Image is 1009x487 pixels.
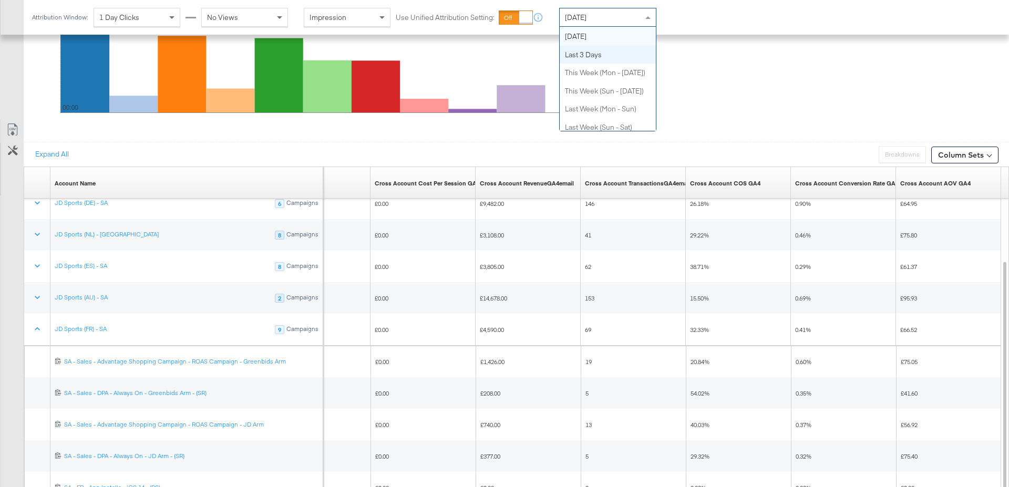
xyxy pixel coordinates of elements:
span: £0.00 [375,200,388,208]
span: 26.18% [690,200,709,208]
div: Campaigns [286,325,319,335]
label: Use Unified Attribution Setting: [396,13,495,23]
span: 13 [585,421,592,429]
span: 0.37% [796,421,811,429]
span: 40.03% [691,421,709,429]
span: Impression [310,13,346,22]
span: £75.05 [901,358,918,366]
a: JD Sports (NL) - [GEOGRAPHIC_DATA] [55,230,159,239]
a: Cross Account Conversion rate GA4 [795,179,899,188]
span: 15.50% [690,294,709,302]
span: 0.46% [795,231,811,239]
div: Cross Account TransactionsGA4email [585,179,691,188]
a: JD Sports (FR) - SA [55,325,107,333]
a: Cross Account AOV GA4 [900,179,971,188]
a: Describe this metric [585,179,691,188]
div: Campaigns [286,294,319,303]
span: 0.69% [795,294,811,302]
span: £0.00 [375,231,388,239]
span: 29.22% [690,231,709,239]
div: Campaigns [286,199,319,209]
a: SA - Sales - Advantage Shopping Campaign - ROAS Campaign - Greenbids Arm [64,357,319,366]
a: Cross Account Cost Per Session GA4 [375,179,480,188]
span: £9,482.00 [480,200,504,208]
div: Last 3 Days [560,46,656,64]
div: Campaigns [286,262,319,272]
span: 54.02% [691,389,709,397]
span: £64.95 [900,200,917,208]
span: £95.93 [900,294,917,302]
a: SA - Sales - DPA - Always On - Greenbids Arm - (SR) [64,389,319,398]
span: £41.60 [901,389,918,397]
span: 146 [585,200,594,208]
button: Column Sets [931,147,998,163]
span: 5 [585,452,589,460]
div: 8 [275,262,284,272]
span: £0.00 [375,452,389,460]
button: Expand All [28,145,76,164]
a: SA - Sales - Advantage Shopping Campaign - ROAS Campaign - JD Arm [64,420,319,429]
span: 38.71% [690,263,709,271]
a: Describe this metric [480,179,574,188]
a: Your ad account name [55,179,96,188]
div: 2 [275,294,284,303]
span: £0.00 [375,326,388,334]
span: 0.32% [796,452,811,460]
div: Campaigns [286,231,319,240]
a: Cross Account COS GA4 [690,179,760,188]
div: 9 [275,325,284,335]
span: 0.35% [796,389,811,397]
div: This Week (Mon - [DATE]) [560,64,656,82]
span: £75.40 [901,452,918,460]
div: Cross Account RevenueGA4email [480,179,574,188]
div: Cross Account Conversion Rate GA4 [795,179,899,188]
a: JD Sports (AU) - SA [55,293,108,302]
span: £4,590.00 [480,326,504,334]
span: £0.00 [375,389,389,397]
span: £208.00 [480,389,500,397]
span: 62 [585,263,591,271]
div: Last Week (Sun - Sat) [560,118,656,137]
span: £56.92 [901,421,918,429]
span: £0.00 [375,358,389,366]
span: [DATE] [565,13,586,22]
span: 19 [585,358,592,366]
a: JD Sports (DE) - SA [55,199,108,207]
span: £0.00 [375,263,388,271]
span: £740.00 [480,421,500,429]
span: 20.84% [691,358,709,366]
a: JD Sports (ES) - SA [55,262,107,270]
a: SA - Sales - DPA - Always On - JD Arm - (SR) [64,452,319,461]
span: £3,805.00 [480,263,504,271]
span: 69 [585,326,591,334]
span: £14,678.00 [480,294,507,302]
span: £3,108.00 [480,231,504,239]
div: 8 [275,231,284,240]
span: £0.00 [375,294,388,302]
span: 153 [585,294,594,302]
span: 0.90% [795,200,811,208]
div: [DATE] [560,27,656,46]
span: 41 [585,231,591,239]
span: £0.00 [375,421,389,429]
span: 5 [585,389,589,397]
span: 0.41% [795,326,811,334]
span: 32.33% [690,326,709,334]
span: £75.80 [900,231,917,239]
span: 0.60% [796,358,811,366]
span: No Views [207,13,238,22]
span: £61.37 [900,263,917,271]
div: 6 [275,199,284,209]
div: This Week (Sun - [DATE]) [560,82,656,100]
span: 0.29% [795,263,811,271]
div: Attribution Window: [32,14,88,21]
div: Last Week (Mon - Sun) [560,100,656,118]
span: £377.00 [480,452,500,460]
span: 29.32% [691,452,709,460]
span: £66.52 [900,326,917,334]
span: £1,426.00 [480,358,504,366]
span: 1 Day Clicks [99,13,139,22]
